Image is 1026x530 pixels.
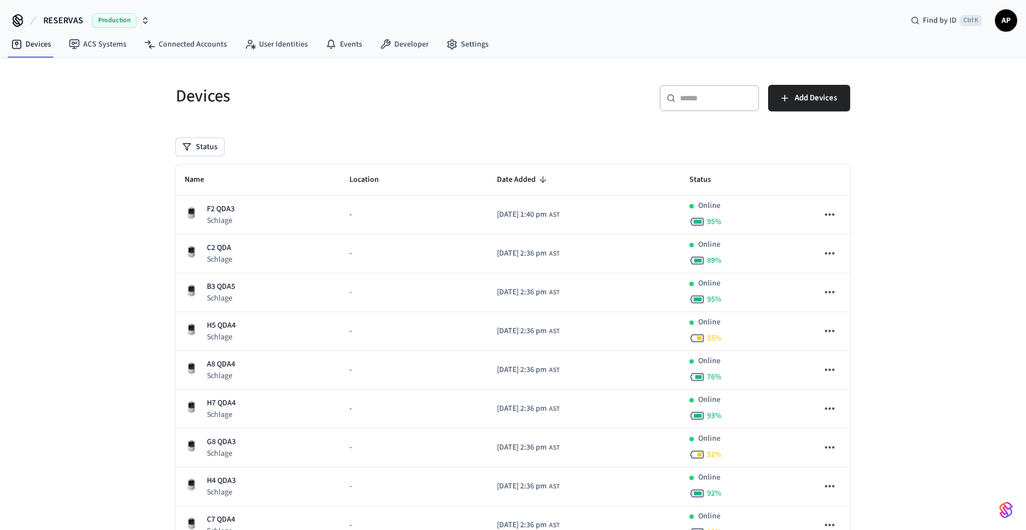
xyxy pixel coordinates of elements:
[349,171,393,188] span: Location
[185,171,219,188] span: Name
[995,9,1017,32] button: AP
[923,15,957,26] span: Find by ID
[707,449,722,460] span: 52 %
[497,403,547,415] span: [DATE] 2:36 pm
[996,11,1016,30] span: AP
[698,433,720,445] p: Online
[497,248,560,259] div: America/Santo_Domingo
[207,436,236,448] p: G8 QDA3
[999,501,1013,519] img: SeamLogoGradient.69752ec5.svg
[236,34,317,54] a: User Identities
[207,397,236,409] p: H7 QDA4
[549,288,560,298] span: AST
[185,284,198,297] img: Schlage Sense Smart Deadbolt with Camelot Trim, Front
[497,442,560,453] div: America/Santo_Domingo
[185,206,198,220] img: Schlage Sense Smart Deadbolt with Camelot Trim, Front
[698,239,720,251] p: Online
[497,442,547,453] span: [DATE] 2:36 pm
[698,317,720,328] p: Online
[698,355,720,367] p: Online
[135,34,236,54] a: Connected Accounts
[207,332,236,343] p: Schlage
[902,11,991,30] div: Find by IDCtrl K
[497,364,547,376] span: [DATE] 2:36 pm
[497,481,560,492] div: America/Santo_Domingo
[497,325,547,337] span: [DATE] 2:36 pm
[698,472,720,483] p: Online
[497,171,550,188] span: Date Added
[497,403,560,415] div: America/Santo_Domingo
[207,409,236,420] p: Schlage
[207,242,232,254] p: C2 QDA
[43,14,83,27] span: RESERVAS
[185,245,198,258] img: Schlage Sense Smart Deadbolt with Camelot Trim, Front
[317,34,371,54] a: Events
[549,482,560,492] span: AST
[207,359,235,370] p: A8 QDA4
[185,361,198,375] img: Schlage Sense Smart Deadbolt with Camelot Trim, Front
[207,448,236,459] p: Schlage
[185,478,198,491] img: Schlage Sense Smart Deadbolt with Camelot Trim, Front
[207,475,236,487] p: H4 QDA3
[2,34,60,54] a: Devices
[207,320,236,332] p: H5 QDA4
[185,439,198,452] img: Schlage Sense Smart Deadbolt with Camelot Trim, Front
[176,138,224,156] button: Status
[698,394,720,406] p: Online
[497,287,560,298] div: America/Santo_Domingo
[207,514,235,526] p: C7 QDA4
[371,34,438,54] a: Developer
[349,325,352,337] span: -
[549,327,560,337] span: AST
[349,481,352,492] span: -
[438,34,497,54] a: Settings
[185,323,198,336] img: Schlage Sense Smart Deadbolt with Camelot Trim, Front
[92,13,136,28] span: Production
[60,34,135,54] a: ACS Systems
[497,325,560,337] div: America/Santo_Domingo
[497,481,547,492] span: [DATE] 2:36 pm
[707,216,722,227] span: 95 %
[549,443,560,453] span: AST
[207,254,232,265] p: Schlage
[707,488,722,499] span: 92 %
[549,249,560,259] span: AST
[207,487,236,498] p: Schlage
[707,294,722,305] span: 95 %
[349,209,352,221] span: -
[185,400,198,414] img: Schlage Sense Smart Deadbolt with Camelot Trim, Front
[207,281,235,293] p: B3 QDA5
[349,442,352,453] span: -
[497,287,547,298] span: [DATE] 2:36 pm
[185,517,198,530] img: Schlage Sense Smart Deadbolt with Camelot Trim, Front
[549,365,560,375] span: AST
[207,293,235,304] p: Schlage
[207,215,235,226] p: Schlage
[207,203,235,215] p: F2 QDA3
[349,287,352,298] span: -
[549,404,560,414] span: AST
[497,248,547,259] span: [DATE] 2:36 pm
[549,210,560,220] span: AST
[497,209,547,221] span: [DATE] 1:40 pm
[768,85,850,111] button: Add Devices
[176,85,506,108] h5: Devices
[795,91,837,105] span: Add Devices
[689,171,725,188] span: Status
[707,255,722,266] span: 89 %
[698,200,720,212] p: Online
[698,511,720,522] p: Online
[207,370,235,381] p: Schlage
[698,278,720,289] p: Online
[349,364,352,376] span: -
[497,364,560,376] div: America/Santo_Domingo
[497,209,560,221] div: America/Santo_Domingo
[707,410,722,421] span: 93 %
[707,371,722,383] span: 76 %
[960,15,982,26] span: Ctrl K
[707,333,722,344] span: 55 %
[349,248,352,259] span: -
[349,403,352,415] span: -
